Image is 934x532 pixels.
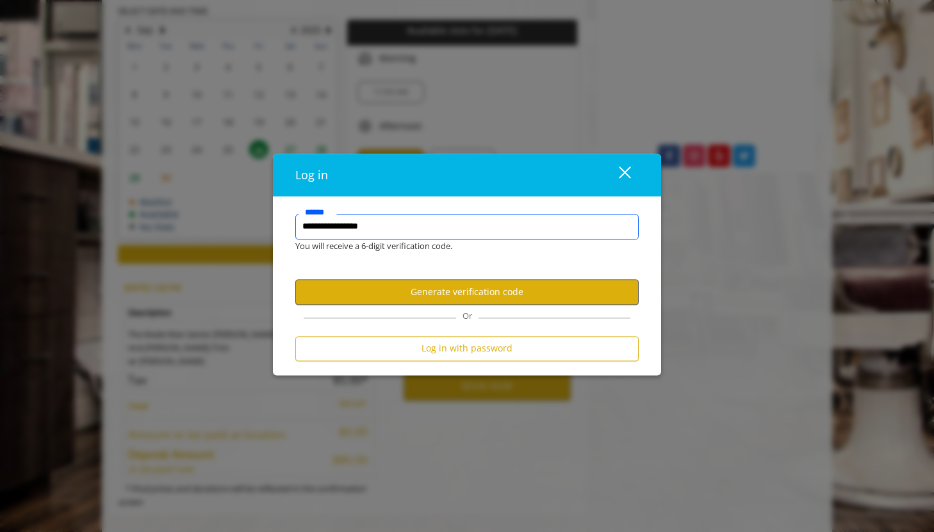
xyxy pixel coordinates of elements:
[595,162,639,188] button: close dialog
[604,165,630,184] div: close dialog
[295,167,328,182] span: Log in
[295,280,639,305] button: Generate verification code
[286,239,629,253] div: You will receive a 6-digit verification code.
[456,310,479,321] span: Or
[295,336,639,361] button: Log in with password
